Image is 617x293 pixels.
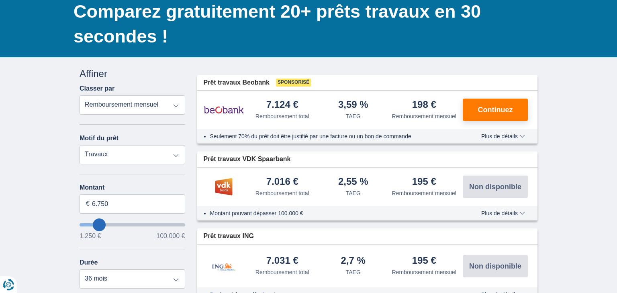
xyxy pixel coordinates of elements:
[80,85,114,92] label: Classer par
[392,112,456,120] div: Remboursement mensuel
[204,155,291,164] span: Prêt travaux VDK Spaarbank
[276,79,311,87] span: Sponsorisé
[412,256,436,267] div: 195 €
[80,184,185,191] label: Montant
[469,263,521,270] span: Non disponible
[463,176,528,198] button: Non disponible
[204,100,244,120] img: pret personnel Beobank
[392,189,456,197] div: Remboursement mensuel
[412,177,436,188] div: 195 €
[463,255,528,277] button: Non disponible
[475,133,531,139] button: Plus de détails
[346,112,361,120] div: TAEG
[80,259,98,266] label: Durée
[80,67,185,81] div: Affiner
[204,253,244,279] img: pret personnel ING
[481,210,525,216] span: Plus de détails
[346,189,361,197] div: TAEG
[210,209,458,217] li: Montant pouvant dépasser 100.000 €
[266,177,298,188] div: 7.016 €
[80,223,185,226] input: wantToBorrow
[255,189,309,197] div: Remboursement total
[80,233,101,239] span: 1.250 €
[156,233,185,239] span: 100.000 €
[469,183,521,190] span: Non disponible
[204,232,254,241] span: Prêt travaux ING
[481,133,525,139] span: Plus de détails
[210,132,458,140] li: Seulement 70% du prêt doit être justifié par une facture ou un bon de commande
[255,268,309,276] div: Remboursement total
[392,268,456,276] div: Remboursement mensuel
[266,100,298,111] div: 7.124 €
[86,199,90,208] span: €
[346,268,361,276] div: TAEG
[204,177,244,197] img: pret personnel VDK bank
[463,99,528,121] button: Continuez
[338,177,368,188] div: 2,55 %
[204,78,270,87] span: Prêt travaux Beobank
[255,112,309,120] div: Remboursement total
[341,256,366,267] div: 2,7 %
[266,256,298,267] div: 7.031 €
[475,210,531,216] button: Plus de détails
[478,106,513,113] span: Continuez
[412,100,436,111] div: 198 €
[80,135,118,142] label: Motif du prêt
[338,100,368,111] div: 3,59 %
